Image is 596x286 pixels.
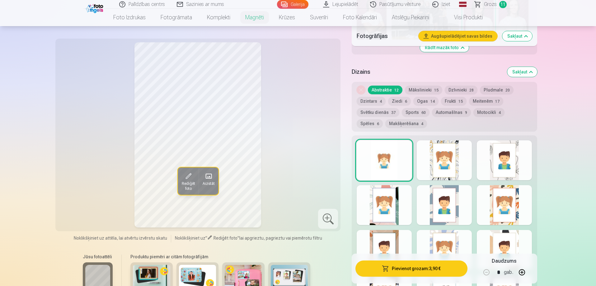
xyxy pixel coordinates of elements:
[432,108,471,117] button: Automašīnas9
[502,31,532,41] button: Sakļaut
[421,110,426,115] span: 60
[357,119,383,128] button: Spēles6
[507,67,537,77] button: Sakļaut
[205,236,207,241] span: "
[128,254,313,260] h6: Produktu piemēri ar citām fotogrāfijām
[495,99,500,104] span: 17
[368,86,402,94] button: Abstraktie12
[480,86,514,94] button: Pludmale20
[391,110,396,115] span: 37
[237,236,239,241] span: "
[420,43,469,52] button: Rādīt mazāk foto
[413,97,439,105] button: Ogas14
[199,9,238,26] a: Komplekti
[405,99,407,104] span: 6
[178,167,199,195] button: Rediģēt foto
[384,9,437,26] a: Atslēgu piekariņi
[434,88,439,92] span: 15
[499,110,501,115] span: 4
[385,119,427,128] button: Makšķerēšana4
[271,9,303,26] a: Krūzes
[402,108,429,117] button: Sports60
[469,88,474,92] span: 28
[74,235,167,241] span: Noklikšķiniet uz attēla, lai atvērtu izvērstu skatu
[430,99,435,104] span: 14
[492,257,516,265] h5: Daudzums
[153,9,199,26] a: Fotogrāmata
[458,99,463,104] span: 15
[357,108,399,117] button: Svētku dienās37
[505,88,510,92] span: 20
[238,9,271,26] a: Magnēti
[357,97,386,105] button: Dzintars4
[437,9,490,26] a: Visi produkti
[303,9,336,26] a: Suvenīri
[202,181,214,186] span: Aizstāt
[421,122,423,126] span: 4
[239,236,322,241] span: lai apgrieztu, pagrieztu vai piemērotu filtru
[199,167,218,195] button: Aizstāt
[357,32,413,40] h5: Fotogrāfijas
[83,254,113,260] h6: Jūsu fotoattēli
[441,97,467,105] button: Frukti15
[380,99,382,104] span: 4
[484,1,497,8] span: Grozs
[86,2,105,13] img: /fa1
[214,236,237,241] span: Rediģēt foto
[465,110,467,115] span: 9
[473,108,504,117] button: Motocikli4
[352,68,502,76] h5: Dizains
[106,9,153,26] a: Foto izdrukas
[469,97,503,105] button: Meitenēm17
[445,86,477,94] button: Dzīvnieki28
[336,9,384,26] a: Foto kalendāri
[377,122,379,126] span: 6
[419,31,497,41] button: Augšupielādējiet savas bildes
[499,1,507,8] span: 11
[175,236,205,241] span: Noklikšķiniet uz
[355,260,467,277] button: Pievienot grozam:3,90 €
[405,86,442,94] button: Mākslinieki15
[181,181,195,191] span: Rediģēt foto
[504,265,513,280] div: gab.
[394,88,399,92] span: 12
[388,97,411,105] button: Ziedi6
